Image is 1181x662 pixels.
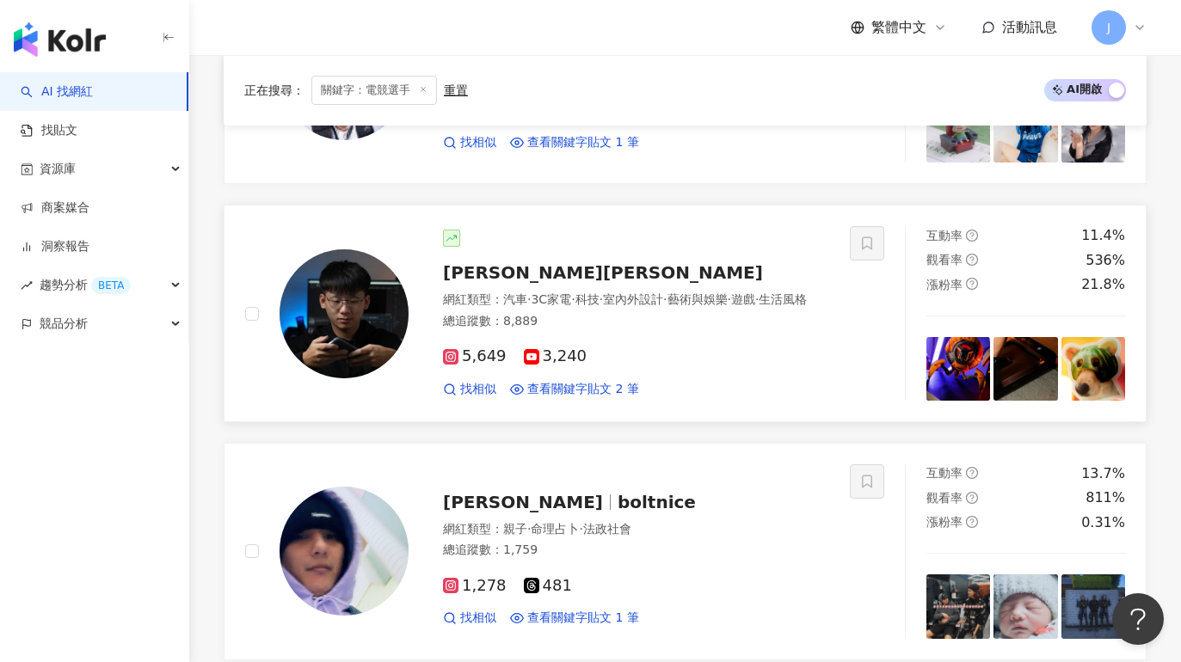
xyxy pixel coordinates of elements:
a: KOL Avatar[PERSON_NAME]boltnice網紅類型：親子·命理占卜·法政社會總追蹤數：1,7591,278481找相似查看關鍵字貼文 1 筆互動率question-circl... [224,443,1147,660]
span: 趨勢分析 [40,266,131,304]
span: · [600,292,603,306]
div: 536% [1086,251,1125,270]
a: searchAI 找網紅 [21,83,93,101]
span: [PERSON_NAME][PERSON_NAME] [443,262,763,283]
span: · [527,522,531,536]
span: 繁體中文 [871,18,926,37]
img: KOL Avatar [280,249,409,378]
div: 11.4% [1081,226,1125,245]
span: 法政社會 [583,522,631,536]
span: 室內外設計 [603,292,663,306]
img: post-image [926,99,990,162]
span: rise [21,279,33,291]
div: 網紅類型 ： [443,291,829,309]
span: · [527,292,531,306]
span: 命理占卜 [531,522,579,536]
div: 總追蹤數 ： 8,889 [443,313,829,330]
img: post-image [993,99,1057,162]
span: question-circle [966,278,978,290]
span: 觀看率 [926,491,963,505]
div: 13.7% [1081,464,1125,483]
a: 查看關鍵字貼文 1 筆 [510,610,639,627]
span: 查看關鍵字貼文 1 筆 [527,610,639,627]
div: 總追蹤數 ： 1,759 [443,542,829,559]
img: post-image [993,574,1057,638]
span: J [1107,18,1110,37]
span: 1,278 [443,577,507,595]
a: 查看關鍵字貼文 1 筆 [510,134,639,151]
span: boltnice [618,492,696,512]
span: 資源庫 [40,150,76,188]
span: 3,240 [524,347,587,365]
span: question-circle [966,492,978,504]
img: post-image [926,574,990,638]
span: 活動訊息 [1002,19,1057,35]
div: 網紅類型 ： [443,521,829,538]
span: · [755,292,759,306]
span: question-circle [966,516,978,528]
a: 查看關鍵字貼文 2 筆 [510,381,639,398]
span: 生活風格 [759,292,807,306]
div: 811% [1086,488,1125,507]
span: 漲粉率 [926,515,963,529]
div: 重置 [444,83,468,97]
span: question-circle [966,467,978,479]
a: 找相似 [443,610,496,627]
a: 洞察報告 [21,238,89,255]
a: 商案媒合 [21,199,89,217]
span: · [571,292,575,306]
iframe: Help Scout Beacon - Open [1112,593,1164,645]
img: post-image [1061,337,1125,401]
span: 關鍵字：電競選手 [311,76,437,105]
span: 3C家電 [531,292,571,306]
span: 互動率 [926,466,963,480]
img: logo [14,22,106,57]
a: 找相似 [443,381,496,398]
span: 遊戲 [731,292,755,306]
div: 21.8% [1081,275,1125,294]
img: post-image [993,337,1057,401]
span: 找相似 [460,610,496,627]
span: 查看關鍵字貼文 2 筆 [527,381,639,398]
span: · [728,292,731,306]
span: 漲粉率 [926,278,963,291]
span: 找相似 [460,134,496,151]
a: 找相似 [443,134,496,151]
span: question-circle [966,230,978,242]
span: 正在搜尋 ： [244,83,304,97]
img: post-image [926,337,990,401]
span: · [579,522,582,536]
img: post-image [1061,574,1125,638]
span: 5,649 [443,347,507,365]
span: 競品分析 [40,304,88,343]
span: [PERSON_NAME] [443,492,603,512]
span: 藝術與娛樂 [667,292,728,306]
a: 找貼文 [21,122,77,139]
span: · [663,292,667,306]
img: post-image [1061,99,1125,162]
span: 找相似 [460,381,496,398]
div: 0.31% [1081,513,1125,532]
span: 科技 [575,292,600,306]
div: BETA [91,277,131,294]
span: question-circle [966,254,978,266]
span: 汽車 [503,292,527,306]
img: KOL Avatar [280,487,409,616]
span: 481 [524,577,572,595]
a: KOL Avatar[PERSON_NAME][PERSON_NAME]網紅類型：汽車·3C家電·科技·室內外設計·藝術與娛樂·遊戲·生活風格總追蹤數：8,8895,6493,240找相似查看關... [224,205,1147,422]
span: 互動率 [926,229,963,242]
span: 親子 [503,522,527,536]
span: 觀看率 [926,253,963,267]
span: 查看關鍵字貼文 1 筆 [527,134,639,151]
